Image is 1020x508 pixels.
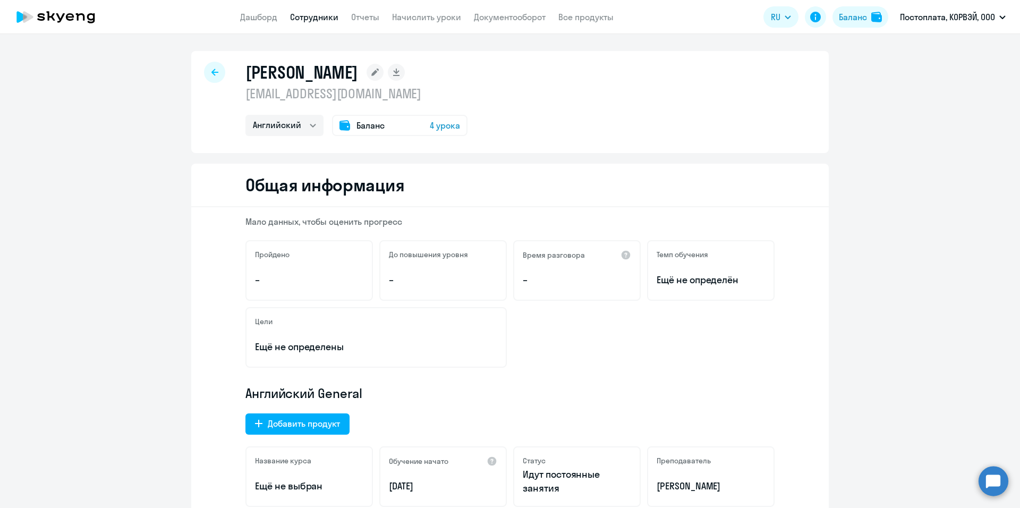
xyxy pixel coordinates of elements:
h5: Преподаватель [657,456,711,465]
img: balance [871,12,882,22]
h5: До повышения уровня [389,250,468,259]
p: [PERSON_NAME] [657,479,765,493]
p: – [389,273,497,287]
button: Добавить продукт [245,413,350,435]
h5: Время разговора [523,250,585,260]
span: Английский General [245,385,362,402]
p: Ещё не определены [255,340,497,354]
span: Баланс [356,119,385,132]
h5: Статус [523,456,546,465]
h2: Общая информация [245,174,404,196]
p: Мало данных, чтобы оценить прогресс [245,216,775,227]
a: Сотрудники [290,12,338,22]
p: – [255,273,363,287]
h5: Цели [255,317,273,326]
h5: Обучение начато [389,456,448,466]
p: Идут постоянные занятия [523,468,631,495]
h5: Пройдено [255,250,290,259]
span: Ещё не определён [657,273,765,287]
a: Документооборот [474,12,546,22]
p: [DATE] [389,479,497,493]
a: Все продукты [558,12,614,22]
a: Отчеты [351,12,379,22]
p: – [523,273,631,287]
p: Постоплата, КОРВЭЙ, ООО [900,11,995,23]
p: Ещё не выбран [255,479,363,493]
div: Добавить продукт [268,417,340,430]
div: Баланс [839,11,867,23]
h5: Название курса [255,456,311,465]
h1: [PERSON_NAME] [245,62,358,83]
span: RU [771,11,780,23]
h5: Темп обучения [657,250,708,259]
button: Постоплата, КОРВЭЙ, ООО [895,4,1011,30]
a: Дашборд [240,12,277,22]
p: [EMAIL_ADDRESS][DOMAIN_NAME] [245,85,467,102]
button: RU [763,6,798,28]
span: 4 урока [430,119,460,132]
button: Балансbalance [832,6,888,28]
a: Начислить уроки [392,12,461,22]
